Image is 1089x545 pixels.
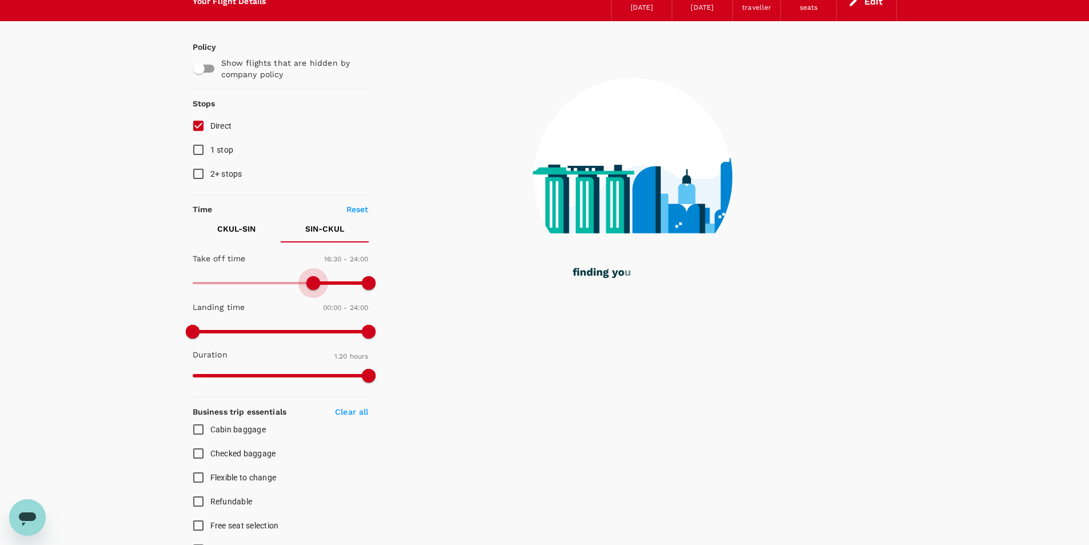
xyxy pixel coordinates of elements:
span: 00:00 - 24:00 [323,304,369,312]
p: Landing time [193,301,245,313]
div: [DATE] [631,2,653,14]
div: [DATE] [691,2,713,14]
p: Reset [346,204,369,215]
p: SIN - CKUL [305,223,344,234]
p: Clear all [335,406,368,417]
div: seats [800,2,818,14]
span: 2+ stops [210,169,242,178]
p: Duration [193,349,228,360]
span: Direct [210,121,232,130]
span: 1 stop [210,145,234,154]
p: Show flights that are hidden by company policy [221,57,361,80]
span: Refundable [210,497,253,506]
span: Flexible to change [210,473,277,482]
span: Checked baggage [210,449,276,458]
span: 16:30 - 24:00 [324,255,369,263]
p: CKUL - SIN [217,223,256,234]
g: finding your flights [573,268,672,279]
strong: Business trip essentials [193,407,287,416]
iframe: Button to launch messaging window [9,499,46,536]
span: Free seat selection [210,521,279,530]
span: 1.20 hours [334,352,369,360]
p: Policy [193,41,203,53]
p: Take off time [193,253,246,264]
strong: Stops [193,99,216,108]
p: Time [193,204,213,215]
div: traveller [742,2,771,14]
span: Cabin baggage [210,425,266,434]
